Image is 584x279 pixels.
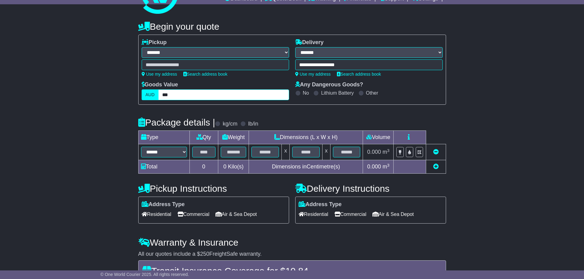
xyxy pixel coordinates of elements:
[248,121,258,127] label: lb/in
[189,131,218,144] td: Qty
[383,149,390,155] span: m
[337,72,381,77] a: Search address book
[183,72,227,77] a: Search address book
[142,72,177,77] a: Use my address
[142,266,442,276] h4: Transit Insurance Coverage for $
[142,81,178,88] label: Goods Value
[295,183,446,194] h4: Delivery Instructions
[295,81,363,88] label: Any Dangerous Goods?
[372,209,414,219] span: Air & Sea Depot
[387,163,390,168] sup: 3
[433,149,439,155] a: Remove this item
[299,201,342,208] label: Address Type
[387,148,390,153] sup: 3
[295,72,331,77] a: Use my address
[366,90,378,96] label: Other
[367,164,381,170] span: 0.000
[299,209,328,219] span: Residential
[138,131,189,144] td: Type
[223,121,237,127] label: kg/cm
[138,183,289,194] h4: Pickup Instructions
[138,117,215,127] h4: Package details |
[142,201,185,208] label: Address Type
[249,131,363,144] td: Dimensions (L x W x H)
[218,160,249,174] td: Kilo(s)
[189,160,218,174] td: 0
[322,144,330,160] td: x
[216,209,257,219] span: Air & Sea Depot
[138,21,446,32] h4: Begin your quote
[177,209,209,219] span: Commercial
[383,164,390,170] span: m
[303,90,309,96] label: No
[200,251,209,257] span: 250
[367,149,381,155] span: 0.000
[138,251,446,258] div: All our quotes include a $ FreightSafe warranty.
[321,90,354,96] label: Lithium Battery
[138,160,189,174] td: Total
[142,209,171,219] span: Residential
[142,39,167,46] label: Pickup
[433,164,439,170] a: Add new item
[142,89,159,100] label: AUD
[334,209,366,219] span: Commercial
[223,164,226,170] span: 0
[138,237,446,247] h4: Warranty & Insurance
[249,160,363,174] td: Dimensions in Centimetre(s)
[101,272,189,277] span: © One World Courier 2025. All rights reserved.
[218,131,249,144] td: Weight
[363,131,394,144] td: Volume
[285,266,308,276] span: 10.84
[295,39,324,46] label: Delivery
[282,144,290,160] td: x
